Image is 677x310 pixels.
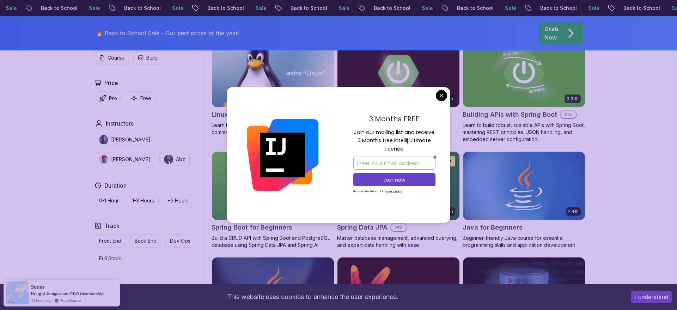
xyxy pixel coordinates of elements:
[94,252,126,265] button: Full Stack
[463,223,523,232] h2: Java for Beginners
[212,122,334,136] p: Learn the fundamentals of Linux and how to use the command line
[99,237,121,244] p: Front End
[337,39,459,107] img: Advanced Spring Boot card
[463,39,585,107] img: Building APIs with Spring Boot card
[463,235,585,249] p: Beginner-friendly Java course for essential programming skills and application development
[99,135,108,144] img: instructor img
[176,156,185,163] p: Abz
[94,132,155,147] button: instructor img[PERSON_NAME]
[501,5,549,12] p: Back to School
[212,152,334,220] img: Spring Boot for Beginners card
[165,234,195,248] button: Dev Ops
[544,25,558,42] p: Grab Now
[130,234,161,248] button: Back End
[104,181,127,190] h2: Duration
[212,110,274,120] h2: Linux Fundamentals
[99,255,121,262] p: Full Stack
[128,194,159,207] button: 1-3 Hours
[46,291,104,297] a: Amigoscode PRO Membership
[163,194,193,207] button: +3 Hours
[60,297,81,303] a: ProveSource
[465,5,488,12] p: Sale
[463,122,585,143] p: Learn to build robust, scalable APIs with Spring Boot, mastering REST principles, JSON handling, ...
[94,51,129,65] button: Course
[159,152,190,167] button: instructor imgAbz
[99,155,108,164] img: instructor img
[31,297,53,303] span: 11 hours ago
[168,5,216,12] p: Back to School
[334,5,382,12] p: Back to School
[106,119,134,128] h2: Instructors
[135,237,157,244] p: Back End
[31,284,45,290] span: Sener
[584,5,632,12] p: Back to School
[212,235,334,249] p: Build a CRUD API with Spring Boot and PostgreSQL database using Spring Data JPA and Spring AI
[133,51,162,65] button: Build
[567,96,579,102] p: 3.30h
[133,5,155,12] p: Sale
[108,54,124,61] p: Course
[167,197,189,204] p: +3 Hours
[212,151,334,249] a: Spring Boot for Beginners card1.67hNEWSpring Boot for BeginnersBuild a CRUD API with Spring Boot ...
[251,5,299,12] p: Back to School
[382,5,405,12] p: Sale
[104,79,118,87] h2: Price
[164,155,173,164] img: instructor img
[299,5,322,12] p: Sale
[6,281,29,304] img: provesource social proof notification image
[126,91,156,105] button: Free
[212,223,292,232] h2: Spring Boot for Beginners
[212,38,334,136] a: Linux Fundamentals card6.00hLinux FundamentalsProLearn the fundamentals of Linux and how to use t...
[337,223,388,232] h2: Spring Data JPA
[96,29,239,37] p: 🔥 Back to School Sale - Our best prices of the year!
[568,209,579,214] p: 2.41h
[549,5,571,12] p: Sale
[111,156,151,163] p: [PERSON_NAME]
[212,39,334,107] img: Linux Fundamentals card
[1,5,49,12] p: Back to School
[109,95,117,102] p: Pro
[632,5,654,12] p: Sale
[31,291,45,296] span: Bought
[463,38,585,143] a: Building APIs with Spring Boot card3.30hBuilding APIs with Spring BootProLearn to build robust, s...
[216,5,238,12] p: Sale
[170,237,190,244] p: Dev Ops
[140,95,151,102] p: Free
[463,152,585,220] img: Java for Beginners card
[146,54,158,61] p: Build
[463,110,557,120] h2: Building APIs with Spring Boot
[417,5,465,12] p: Back to School
[5,289,620,305] div: This website uses cookies to enhance the user experience.
[94,234,126,248] button: Front End
[561,111,576,118] p: Pro
[111,136,151,143] p: [PERSON_NAME]
[94,152,155,167] button: instructor img[PERSON_NAME]
[104,221,120,230] h2: Track
[85,5,133,12] p: Back to School
[391,224,407,231] p: Pro
[49,5,72,12] p: Sale
[99,197,119,204] p: 0-1 Hour
[463,151,585,249] a: Java for Beginners card2.41hJava for BeginnersBeginner-friendly Java course for essential program...
[337,235,460,249] p: Master database management, advanced querying, and expert data handling with ease
[94,194,123,207] button: 0-1 Hour
[132,197,154,204] p: 1-3 Hours
[631,291,672,303] button: Accept cookies
[94,91,122,105] button: Pro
